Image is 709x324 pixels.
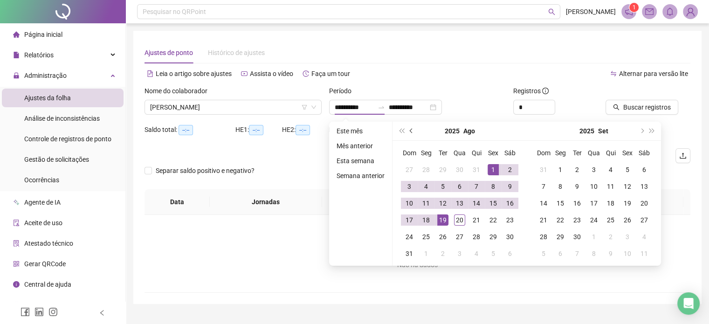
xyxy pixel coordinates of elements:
th: Qua [451,145,468,161]
div: Open Intercom Messenger [677,292,700,315]
span: Ajustes de ponto [145,49,193,56]
span: Controle de registros de ponto [24,135,111,143]
div: 27 [639,214,650,226]
div: 16 [571,198,583,209]
div: 10 [622,248,633,259]
button: month panel [463,122,475,140]
td: 2025-08-26 [434,228,451,245]
div: Não há dados [156,260,679,270]
td: 2025-09-14 [535,195,552,212]
div: 1 [555,164,566,175]
span: Administração [24,72,67,79]
div: 7 [471,181,482,192]
td: 2025-08-23 [502,212,518,228]
td: 2025-09-05 [485,245,502,262]
span: notification [625,7,633,16]
div: 28 [420,164,432,175]
td: 2025-08-31 [401,245,418,262]
div: 12 [437,198,448,209]
td: 2025-08-06 [451,178,468,195]
li: Mês anterior [333,140,388,152]
div: 14 [538,198,549,209]
div: 22 [555,214,566,226]
td: 2025-09-19 [619,195,636,212]
div: 3 [454,248,465,259]
td: 2025-09-24 [585,212,602,228]
div: 9 [571,181,583,192]
div: 20 [454,214,465,226]
span: upload [679,152,687,159]
td: 2025-09-02 [434,245,451,262]
div: 5 [538,248,549,259]
td: 2025-07-31 [468,161,485,178]
div: 3 [622,231,633,242]
th: Ter [569,145,585,161]
div: 19 [622,198,633,209]
div: 5 [437,181,448,192]
td: 2025-09-12 [619,178,636,195]
th: Dom [401,145,418,161]
div: 11 [420,198,432,209]
th: Qua [585,145,602,161]
div: 16 [504,198,516,209]
td: 2025-09-26 [619,212,636,228]
div: 30 [454,164,465,175]
th: Qui [602,145,619,161]
td: 2025-09-13 [636,178,653,195]
td: 2025-08-14 [468,195,485,212]
td: 2025-09-01 [418,245,434,262]
button: month panel [598,122,608,140]
div: 4 [471,248,482,259]
span: home [13,31,20,38]
button: Buscar registros [606,100,678,115]
td: 2025-08-09 [502,178,518,195]
td: 2025-08-13 [451,195,468,212]
td: 2025-09-18 [602,195,619,212]
td: 2025-08-31 [535,161,552,178]
td: 2025-09-29 [552,228,569,245]
td: 2025-10-04 [636,228,653,245]
td: 2025-08-12 [434,195,451,212]
td: 2025-09-11 [602,178,619,195]
sup: 1 [629,3,639,12]
span: solution [13,240,20,247]
td: 2025-08-27 [451,228,468,245]
div: 2 [571,164,583,175]
span: 1 [633,4,636,11]
span: to [378,103,385,111]
div: 10 [588,181,599,192]
td: 2025-09-02 [569,161,585,178]
td: 2025-09-03 [451,245,468,262]
div: 6 [639,164,650,175]
td: 2025-09-04 [468,245,485,262]
span: info-circle [13,281,20,288]
span: Clube QR - Beneficios [24,301,85,309]
td: 2025-09-20 [636,195,653,212]
div: 18 [420,214,432,226]
th: Ter [434,145,451,161]
td: 2025-09-25 [602,212,619,228]
div: 29 [437,164,448,175]
div: 11 [605,181,616,192]
td: 2025-08-21 [468,212,485,228]
span: Análise de inconsistências [24,115,100,122]
td: 2025-10-11 [636,245,653,262]
div: 27 [404,164,415,175]
td: 2025-09-22 [552,212,569,228]
div: 1 [588,231,599,242]
td: 2025-10-08 [585,245,602,262]
span: swap-right [378,103,385,111]
td: 2025-09-05 [619,161,636,178]
td: 2025-09-09 [569,178,585,195]
div: 25 [420,231,432,242]
div: 13 [454,198,465,209]
div: 30 [571,231,583,242]
td: 2025-09-04 [602,161,619,178]
td: 2025-09-06 [502,245,518,262]
td: 2025-10-07 [569,245,585,262]
td: 2025-08-07 [468,178,485,195]
div: 13 [639,181,650,192]
label: Nome do colaborador [145,86,213,96]
div: 9 [504,181,516,192]
td: 2025-10-03 [619,228,636,245]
